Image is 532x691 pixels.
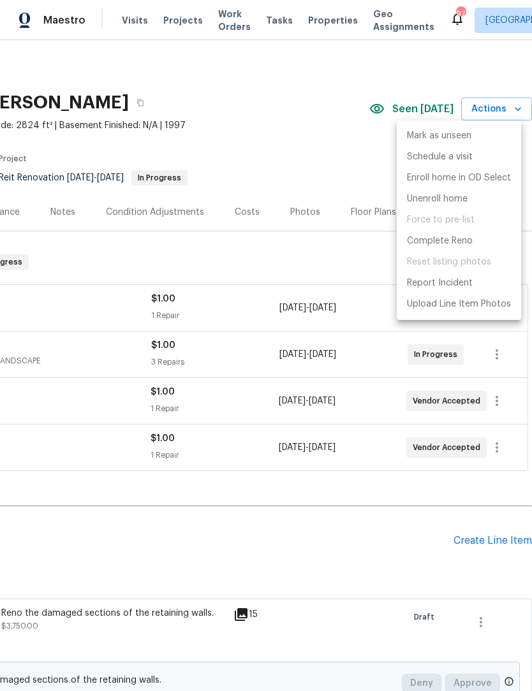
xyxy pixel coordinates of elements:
[407,235,473,248] p: Complete Reno
[407,277,473,290] p: Report Incident
[407,171,511,185] p: Enroll home in OD Select
[397,210,521,231] span: Setup visit must be completed before moving home to pre-list
[407,150,473,164] p: Schedule a visit
[407,298,511,311] p: Upload Line Item Photos
[407,129,471,143] p: Mark as unseen
[407,193,468,206] p: Unenroll home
